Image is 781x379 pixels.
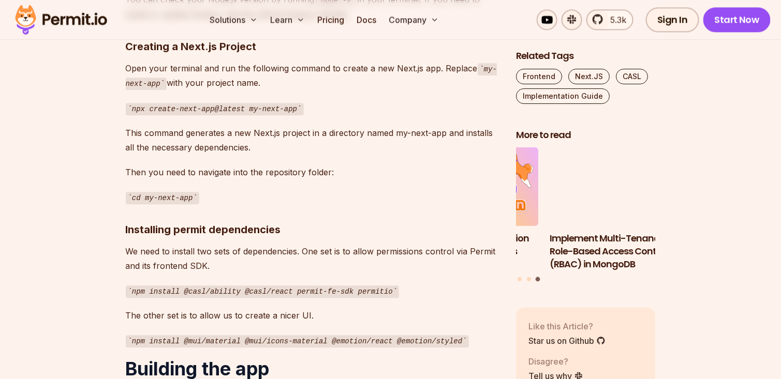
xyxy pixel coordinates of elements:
p: Open your terminal and run the following command to create a new Next.js app. Replace with your p... [126,61,499,90]
p: Like this Article? [528,320,606,332]
code: npm install @casl/ability @casl/react permit-fe-sdk permitio [126,285,400,298]
p: Disagree? [528,355,583,368]
a: CASL [616,69,648,84]
li: 3 of 3 [550,148,689,271]
p: We need to install two sets of dependencies. One set is to allow permissions control via Permit a... [126,244,499,273]
p: Then you need to navigate into the repository folder: [126,165,499,179]
button: Go to slide 2 [527,277,531,281]
a: Implementation Guide [516,88,610,104]
a: Implement Multi-Tenancy Role-Based Access Control (RBAC) in MongoDBImplement Multi-Tenancy Role-B... [550,148,689,271]
button: Go to slide 3 [536,277,540,282]
button: Company [385,9,443,30]
button: Go to slide 1 [518,277,522,281]
code: npm install @mui/material @mui/icons-material @emotion/react @emotion/styled [126,335,469,347]
code: cd my-next-app [126,192,199,204]
a: Docs [352,9,380,30]
h2: Related Tags [516,50,656,63]
a: Sign In [646,7,699,32]
code: npx create-next-app@latest my-next-app [126,103,304,115]
img: Implement Multi-Tenancy Role-Based Access Control (RBAC) in MongoDB [550,148,689,226]
a: Start Now [703,7,771,32]
strong: Installing permit dependencies [126,223,281,236]
a: Star us on Github [528,335,606,347]
a: Pricing [313,9,348,30]
button: Learn [266,9,309,30]
a: Next.JS [568,69,610,84]
span: 5.3k [604,13,626,26]
a: Frontend [516,69,562,84]
h3: Implement Multi-Tenancy Role-Based Access Control (RBAC) in MongoDB [550,232,689,270]
p: This command generates a new Next.js project in a directory named my-next-app and installs all th... [126,126,499,155]
button: Solutions [205,9,262,30]
div: Posts [516,148,656,283]
strong: Creating a Next.js Project [126,40,257,53]
a: 5.3k [586,9,633,30]
img: Permit logo [10,2,112,37]
h2: More to read [516,129,656,142]
p: The other set is to allow us to create a nicer UI. [126,308,499,323]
